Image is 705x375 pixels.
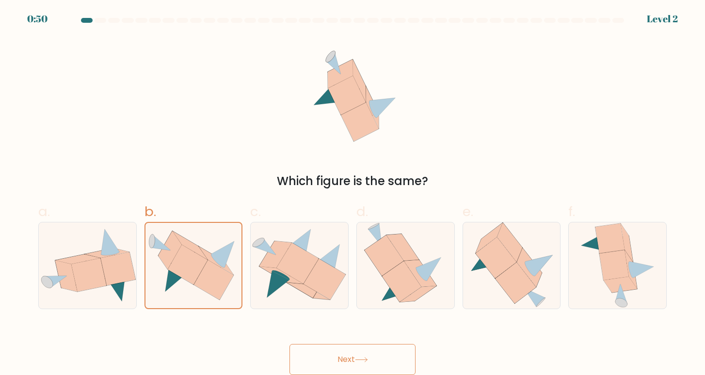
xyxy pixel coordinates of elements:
span: e. [463,202,473,221]
div: Which figure is the same? [44,172,661,190]
span: c. [250,202,261,221]
div: 0:50 [27,12,48,26]
span: b. [144,202,156,221]
div: Level 2 [647,12,678,26]
span: d. [356,202,368,221]
span: a. [38,202,50,221]
span: f. [568,202,575,221]
button: Next [289,344,416,375]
